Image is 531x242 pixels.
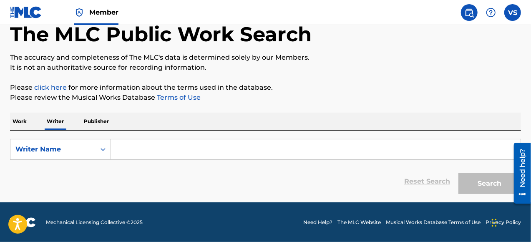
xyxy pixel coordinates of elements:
a: Terms of Use [155,93,201,101]
p: It is not an authoritative source for recording information. [10,63,521,73]
img: logo [10,217,36,227]
form: Search Form [10,139,521,198]
a: Privacy Policy [486,219,521,226]
a: Musical Works Database Terms of Use [386,219,481,226]
p: Work [10,113,29,130]
span: Member [89,8,118,17]
img: search [464,8,474,18]
p: Please review the Musical Works Database [10,93,521,103]
img: Top Rightsholder [74,8,84,18]
p: Writer [44,113,66,130]
iframe: Resource Center [508,140,531,207]
iframe: Chat Widget [489,202,531,242]
p: Please for more information about the terms used in the database. [10,83,521,93]
img: MLC Logo [10,6,42,18]
div: Writer Name [15,144,91,154]
p: The accuracy and completeness of The MLC's data is determined solely by our Members. [10,53,521,63]
div: Help [483,4,499,21]
a: Public Search [461,4,478,21]
div: User Menu [504,4,521,21]
span: Mechanical Licensing Collective © 2025 [46,219,143,226]
a: Need Help? [303,219,332,226]
h1: The MLC Public Work Search [10,22,312,47]
a: The MLC Website [337,219,381,226]
p: Publisher [81,113,111,130]
div: Drag [492,210,497,235]
a: click here [34,83,67,91]
img: help [486,8,496,18]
